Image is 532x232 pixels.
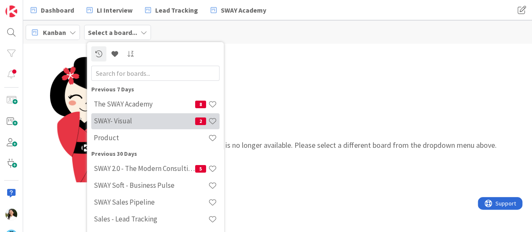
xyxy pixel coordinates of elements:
h4: The SWAY Academy [94,100,195,108]
a: SWAY Academy [206,3,271,18]
h4: SWAY Soft - Business Pulse [94,181,208,189]
div: The Kanban Zone Team [130,159,497,169]
h4: SWAY 2.0 - The Modern Consulting Blueprint [94,164,195,173]
h4: SWAY- Visual [94,117,195,125]
span: Dashboard [41,5,74,15]
h4: Sales - Lead Tracking [94,215,208,223]
span: LI Interview [97,5,132,15]
b: Select a board... [88,28,137,37]
input: Search for boards... [91,66,220,81]
span: Kanban [43,27,66,37]
span: Lead Tracking [155,5,198,15]
img: AK [5,208,17,220]
h4: SWAY Sales Pipeline [94,198,208,206]
p: The board you tried to access is no longer available. Please select a different board from the dr... [130,121,497,151]
a: Lead Tracking [140,3,203,18]
span: 5 [195,165,206,173]
span: 2 [195,117,206,125]
img: Visit kanbanzone.com [5,5,17,17]
span: SWAY Academy [221,5,266,15]
span: Support [18,1,38,11]
h4: Product [94,133,208,142]
div: Previous 30 Days [91,149,220,158]
span: 8 [195,101,206,108]
a: Dashboard [26,3,79,18]
div: Previous 7 Days [91,85,220,94]
a: LI Interview [82,3,138,18]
